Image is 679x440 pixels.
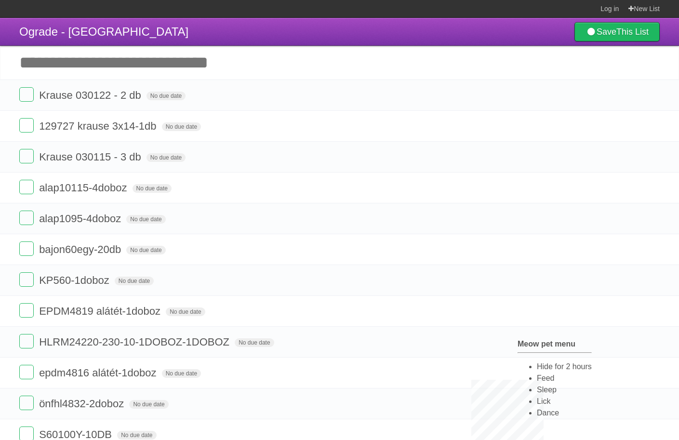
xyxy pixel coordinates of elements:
[235,338,274,347] span: No due date
[39,367,159,379] span: epdm4816 alátét-1doboz
[19,303,34,318] label: Done
[117,431,156,440] span: No due date
[19,211,34,225] label: Done
[19,272,34,287] label: Done
[19,241,34,256] label: Done
[39,398,126,410] span: önfhl4832-2doboz
[129,400,168,409] span: No due date
[19,396,34,410] label: Done
[19,334,34,348] label: Done
[115,277,154,285] span: No due date
[39,120,159,132] span: 129727 krause 3x14-1db
[126,215,165,224] span: No due date
[537,407,592,419] li: Dance
[146,92,186,100] span: No due date
[39,243,123,255] span: bajon60egy-20db
[146,153,186,162] span: No due date
[574,22,660,41] a: SaveThis List
[19,25,188,38] span: Ograde - [GEOGRAPHIC_DATA]
[133,184,172,193] span: No due date
[19,149,34,163] label: Done
[162,122,201,131] span: No due date
[19,87,34,102] label: Done
[162,369,201,378] span: No due date
[39,151,144,163] span: Krause 030115 - 3 db
[537,361,592,373] li: Hide for 2 hours
[19,118,34,133] label: Done
[537,384,592,396] li: Sleep
[126,246,165,254] span: No due date
[518,340,575,348] b: Meow pet menu
[537,396,592,407] li: Lick
[616,27,649,37] b: This List
[537,373,592,384] li: Feed
[19,365,34,379] label: Done
[39,89,144,101] span: Krause 030122 - 2 db
[39,305,163,317] span: EPDM4819 alátét-1doboz
[166,307,205,316] span: No due date
[19,180,34,194] label: Done
[39,336,232,348] span: HLRM24220-230-10-1DOBOZ-1DOBOZ
[39,182,129,194] span: alap10115-4doboz
[39,213,123,225] span: alap1095-4doboz
[39,274,112,286] span: KP560-1doboz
